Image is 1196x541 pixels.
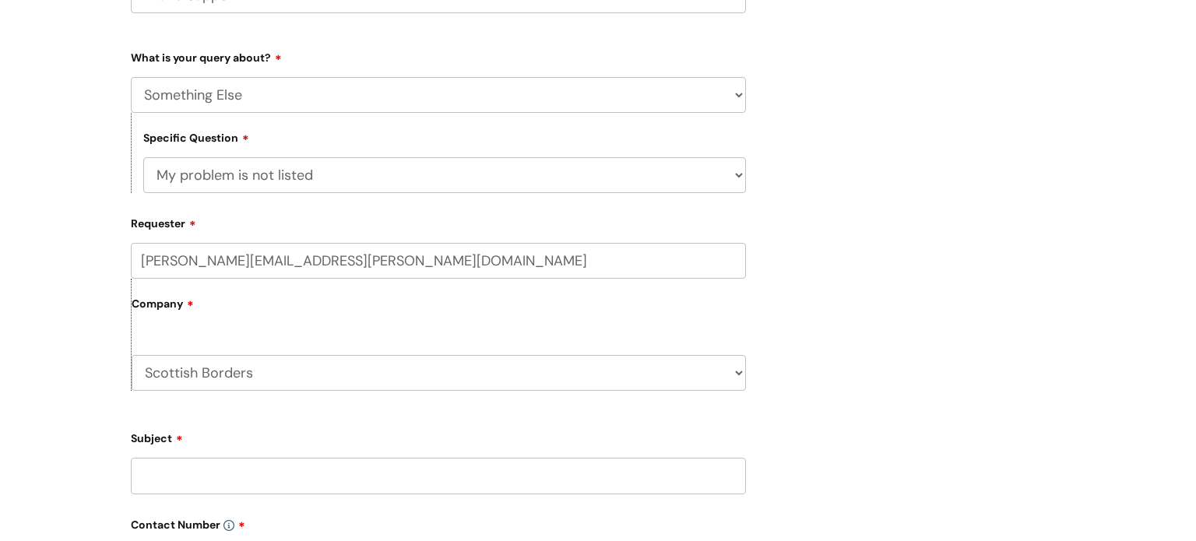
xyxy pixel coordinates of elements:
label: Specific Question [143,129,249,145]
label: What is your query about? [131,46,746,65]
label: Requester [131,212,746,230]
label: Subject [131,427,746,445]
img: info-icon.svg [223,520,234,531]
label: Company [132,292,746,327]
label: Contact Number [131,513,746,532]
input: Email [131,243,746,279]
